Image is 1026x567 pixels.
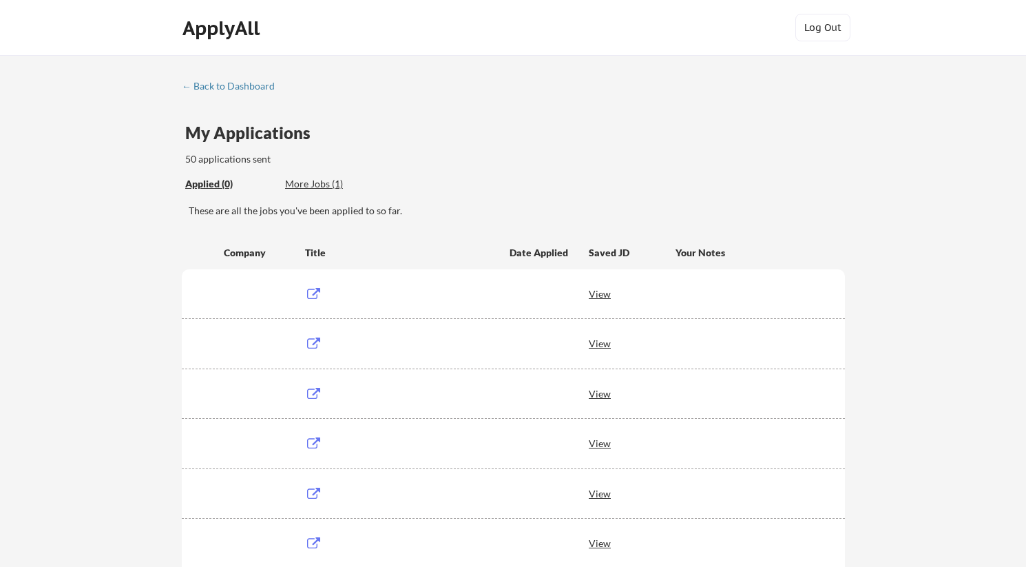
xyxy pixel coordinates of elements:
div: These are all the jobs you've been applied to so far. [185,177,275,192]
div: View [589,281,676,306]
div: 50 applications sent [185,152,452,166]
div: Title [305,246,496,260]
div: These are all the jobs you've been applied to so far. [189,204,845,218]
div: Date Applied [510,246,570,260]
div: View [589,431,676,455]
div: View [589,381,676,406]
div: View [589,481,676,506]
button: Log Out [795,14,850,41]
div: More Jobs (1) [285,177,386,191]
div: Applied (0) [185,177,275,191]
div: These are job applications we think you'd be a good fit for, but couldn't apply you to automatica... [285,177,386,192]
div: Saved JD [589,240,676,265]
a: ← Back to Dashboard [182,81,285,94]
div: ← Back to Dashboard [182,81,285,91]
div: Your Notes [676,246,833,260]
div: ApplyAll [182,17,264,40]
div: Company [224,246,293,260]
div: My Applications [185,125,322,141]
div: View [589,331,676,355]
div: View [589,530,676,555]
